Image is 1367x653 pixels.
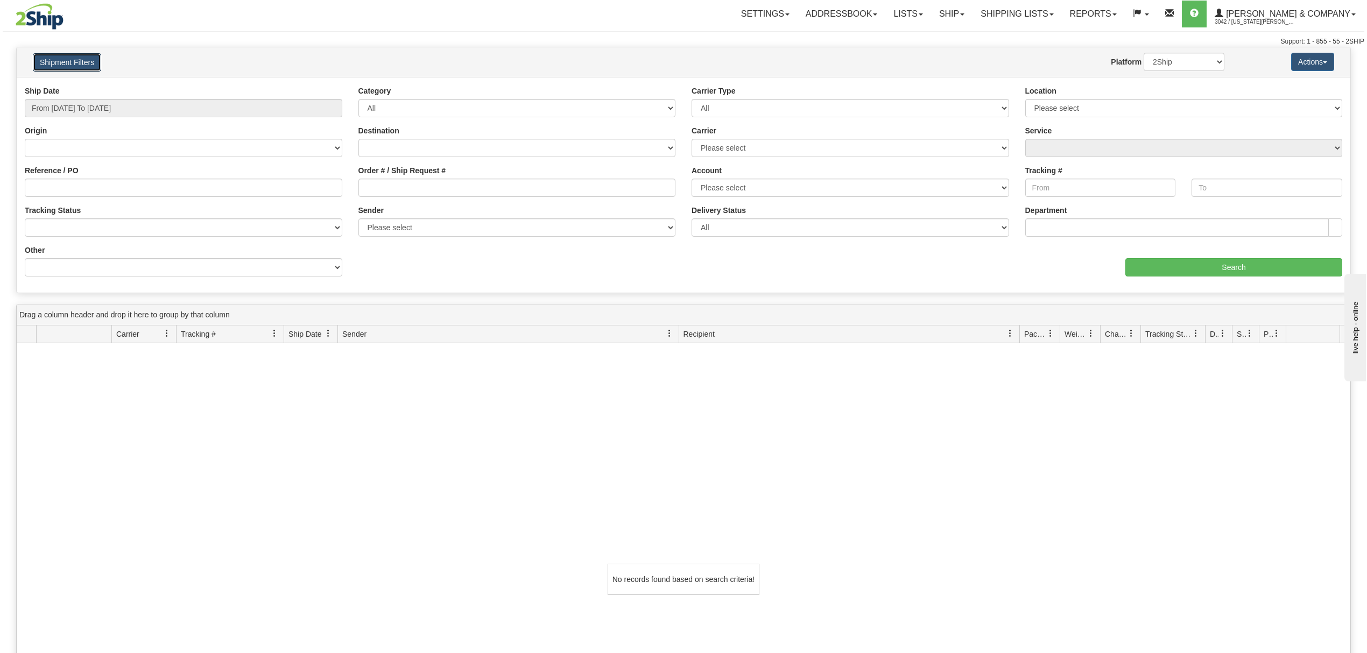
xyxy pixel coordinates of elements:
[1237,329,1246,339] span: Shipment Issues
[319,324,337,343] a: Ship Date filter column settings
[1187,324,1205,343] a: Tracking Status filter column settings
[1122,324,1140,343] a: Charge filter column settings
[3,37,1364,46] div: Support: 1 - 855 - 55 - 2SHIP
[358,165,446,176] label: Order # / Ship Request #
[608,564,759,595] div: No records found based on search criteria!
[931,1,973,27] a: Ship
[683,329,715,339] span: Recipient
[1291,53,1334,71] button: Actions
[1267,324,1286,343] a: Pickup Status filter column settings
[1041,324,1060,343] a: Packages filter column settings
[1192,179,1342,197] input: To
[1024,329,1047,339] span: Packages
[1207,1,1364,27] a: [PERSON_NAME] & Company 3042 / [US_STATE][PERSON_NAME]
[1223,9,1350,18] span: [PERSON_NAME] & Company
[358,205,384,216] label: Sender
[25,165,79,176] label: Reference / PO
[17,304,1350,325] div: grid grouping header
[358,86,391,96] label: Category
[288,329,321,339] span: Ship Date
[1082,324,1100,343] a: Weight filter column settings
[1062,1,1125,27] a: Reports
[1025,165,1062,176] label: Tracking #
[1214,324,1232,343] a: Delivery Status filter column settings
[692,205,746,216] label: Delivery Status
[33,53,101,72] button: Shipment Filters
[1065,329,1087,339] span: Weight
[358,125,399,136] label: Destination
[1111,56,1141,67] label: Platform
[660,324,679,343] a: Sender filter column settings
[181,329,216,339] span: Tracking #
[1001,324,1019,343] a: Recipient filter column settings
[25,205,81,216] label: Tracking Status
[692,165,722,176] label: Account
[25,125,47,136] label: Origin
[116,329,139,339] span: Carrier
[25,86,60,96] label: Ship Date
[1025,86,1056,96] label: Location
[1105,329,1128,339] span: Charge
[885,1,931,27] a: Lists
[8,9,100,17] div: live help - online
[158,324,176,343] a: Carrier filter column settings
[1025,205,1067,216] label: Department
[1215,17,1295,27] span: 3042 / [US_STATE][PERSON_NAME]
[1025,179,1176,197] input: From
[1241,324,1259,343] a: Shipment Issues filter column settings
[342,329,367,339] span: Sender
[692,86,735,96] label: Carrier Type
[973,1,1061,27] a: Shipping lists
[1210,329,1219,339] span: Delivery Status
[1125,258,1342,276] input: Search
[25,245,45,255] label: Other
[1264,329,1273,339] span: Pickup Status
[3,3,76,30] img: logo3042.jpg
[265,324,284,343] a: Tracking # filter column settings
[798,1,886,27] a: Addressbook
[733,1,798,27] a: Settings
[1145,329,1192,339] span: Tracking Status
[1025,125,1052,136] label: Service
[692,125,716,136] label: Carrier
[1342,272,1366,381] iframe: chat widget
